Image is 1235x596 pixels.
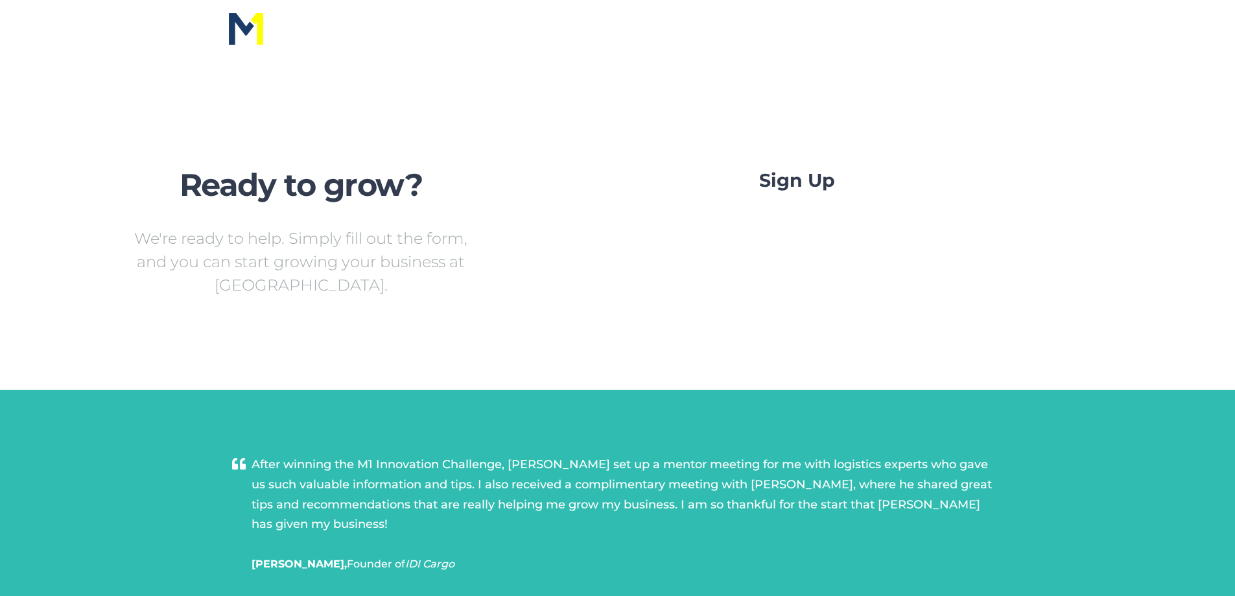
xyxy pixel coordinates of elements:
[252,457,992,531] span: After winning the M1 Innovation Challenge, [PERSON_NAME] set up a mentor meeting for me with logi...
[405,558,454,570] em: IDI Cargo
[126,168,476,202] h1: Ready to grow?
[252,558,347,570] strong: [PERSON_NAME],
[252,555,1004,573] p: Founder of
[759,168,1109,193] h3: Sign Up
[229,13,263,45] img: M1 Logo - Blue Letters - for Light Backgrounds-1
[126,227,476,297] p: We're ready to help. Simply fill out the form, and you can start growing your business at [GEOGRA...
